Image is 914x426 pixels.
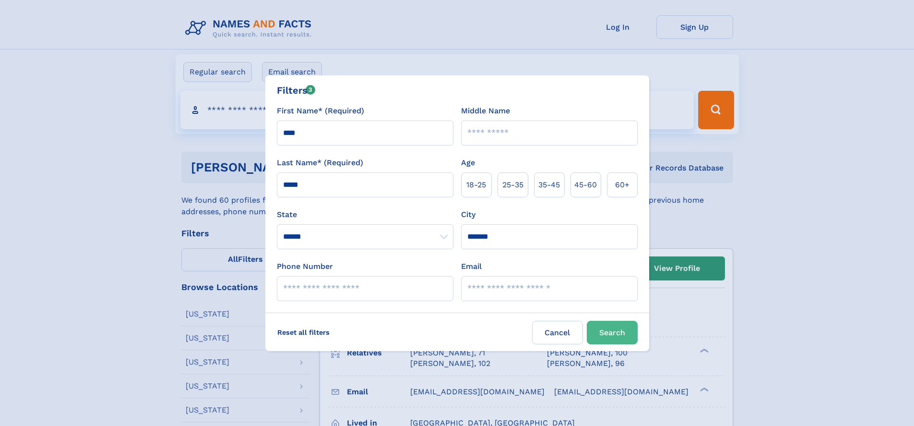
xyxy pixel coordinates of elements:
label: Phone Number [277,261,333,272]
button: Search [587,321,638,344]
span: 18‑25 [466,179,486,191]
label: Cancel [532,321,583,344]
span: 45‑60 [574,179,597,191]
label: Last Name* (Required) [277,157,363,169]
span: 25‑35 [502,179,523,191]
label: Age [461,157,475,169]
span: 35‑45 [538,179,560,191]
label: Middle Name [461,105,510,117]
label: State [277,209,453,220]
label: City [461,209,475,220]
label: Email [461,261,482,272]
label: First Name* (Required) [277,105,364,117]
span: 60+ [615,179,629,191]
div: Filters [277,83,316,97]
label: Reset all filters [271,321,336,344]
